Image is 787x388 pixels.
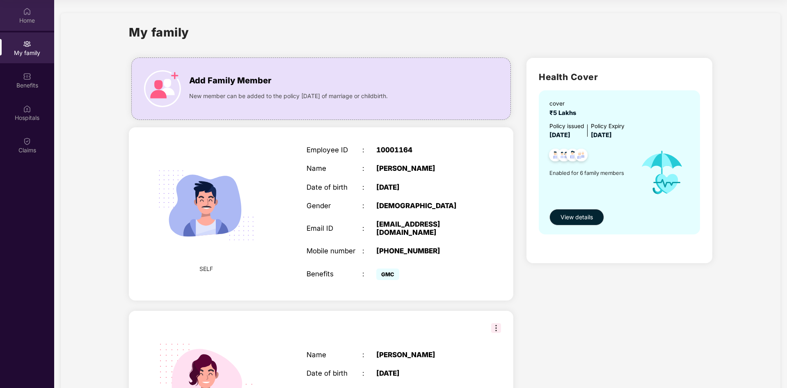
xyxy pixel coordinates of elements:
div: : [362,351,376,359]
img: icon [632,140,692,205]
div: Date of birth [307,369,362,377]
div: 10001164 [376,146,474,154]
div: [DEMOGRAPHIC_DATA] [376,202,474,210]
div: : [362,146,376,154]
div: [DATE] [376,183,474,191]
span: Enabled for 6 family members [549,169,632,177]
div: [EMAIL_ADDRESS][DOMAIN_NAME] [376,220,474,236]
div: Name [307,164,362,172]
div: : [362,270,376,278]
div: : [362,247,376,255]
div: Employee ID [307,146,362,154]
img: svg+xml;base64,PHN2ZyB4bWxucz0iaHR0cDovL3d3dy53My5vcmcvMjAwMC9zdmciIHdpZHRoPSI0OC45MTUiIGhlaWdodD... [554,146,574,166]
img: icon [144,70,181,107]
img: svg+xml;base64,PHN2ZyB4bWxucz0iaHR0cDovL3d3dy53My5vcmcvMjAwMC9zdmciIHdpZHRoPSI0OC45NDMiIGhlaWdodD... [545,146,565,166]
div: : [362,224,376,232]
div: cover [549,99,579,108]
span: SELF [199,264,213,273]
span: [DATE] [591,131,612,139]
span: ₹5 Lakhs [549,109,579,117]
div: [PERSON_NAME] [376,351,474,359]
h1: My family [129,23,189,41]
span: New member can be added to the policy [DATE] of marriage or childbirth. [189,92,388,101]
img: svg+xml;base64,PHN2ZyBpZD0iSG9zcGl0YWxzIiB4bWxucz0iaHR0cDovL3d3dy53My5vcmcvMjAwMC9zdmciIHdpZHRoPS... [23,105,31,113]
img: svg+xml;base64,PHN2ZyB3aWR0aD0iMjAiIGhlaWdodD0iMjAiIHZpZXdCb3g9IjAgMCAyMCAyMCIgZmlsbD0ibm9uZSIgeG... [23,40,31,48]
img: svg+xml;base64,PHN2ZyB4bWxucz0iaHR0cDovL3d3dy53My5vcmcvMjAwMC9zdmciIHdpZHRoPSI0OC45NDMiIGhlaWdodD... [571,146,591,166]
img: svg+xml;base64,PHN2ZyB4bWxucz0iaHR0cDovL3d3dy53My5vcmcvMjAwMC9zdmciIHdpZHRoPSI0OC45NDMiIGhlaWdodD... [563,146,583,166]
img: svg+xml;base64,PHN2ZyBpZD0iQmVuZWZpdHMiIHhtbG5zPSJodHRwOi8vd3d3LnczLm9yZy8yMDAwL3N2ZyIgd2lkdGg9Ij... [23,72,31,80]
span: GMC [376,269,399,280]
div: Name [307,351,362,359]
img: svg+xml;base64,PHN2ZyB4bWxucz0iaHR0cDovL3d3dy53My5vcmcvMjAwMC9zdmciIHdpZHRoPSIyMjQiIGhlaWdodD0iMT... [147,146,265,264]
div: Mobile number [307,247,362,255]
div: Date of birth [307,183,362,191]
div: : [362,183,376,191]
div: Gender [307,202,362,210]
div: : [362,369,376,377]
div: : [362,202,376,210]
div: : [362,164,376,172]
img: svg+xml;base64,PHN2ZyBpZD0iSG9tZSIgeG1sbnM9Imh0dHA6Ly93d3cudzMub3JnLzIwMDAvc3ZnIiB3aWR0aD0iMjAiIG... [23,7,31,16]
span: Add Family Member [189,74,271,87]
h2: Health Cover [539,70,700,84]
div: [DATE] [376,369,474,377]
span: View details [561,213,593,222]
div: Benefits [307,270,362,278]
div: Policy Expiry [591,122,625,131]
div: [PHONE_NUMBER] [376,247,474,255]
div: Email ID [307,224,362,232]
div: [PERSON_NAME] [376,164,474,172]
button: View details [549,209,604,225]
img: svg+xml;base64,PHN2ZyBpZD0iQ2xhaW0iIHhtbG5zPSJodHRwOi8vd3d3LnczLm9yZy8yMDAwL3N2ZyIgd2lkdGg9IjIwIi... [23,137,31,145]
span: [DATE] [549,131,570,139]
div: Policy issued [549,122,584,131]
img: svg+xml;base64,PHN2ZyB3aWR0aD0iMzIiIGhlaWdodD0iMzIiIHZpZXdCb3g9IjAgMCAzMiAzMiIgZmlsbD0ibm9uZSIgeG... [491,323,501,333]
